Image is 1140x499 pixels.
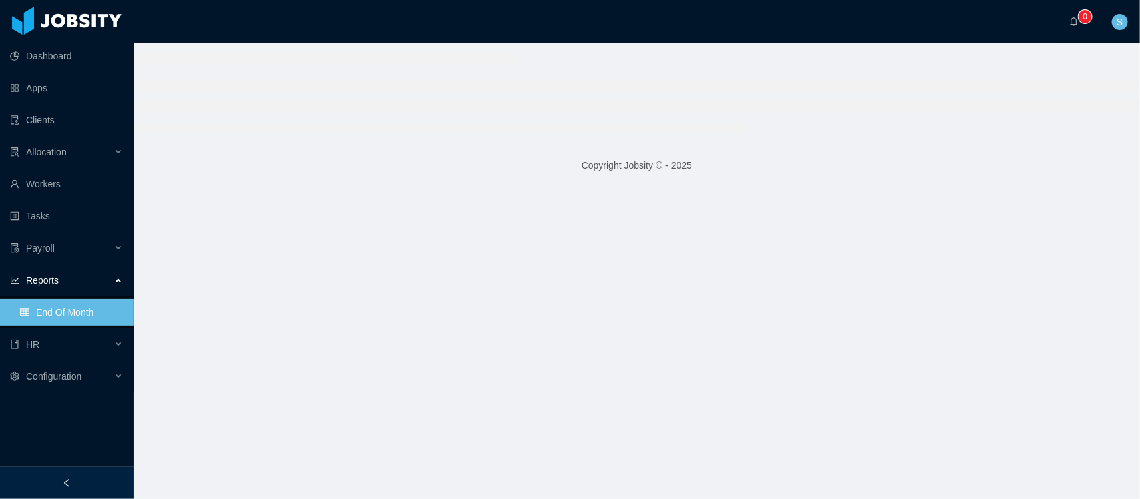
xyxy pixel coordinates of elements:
i: icon: book [10,340,19,349]
sup: 0 [1079,10,1092,23]
span: Reports [26,275,59,286]
span: Allocation [26,147,67,157]
a: icon: appstoreApps [10,75,123,101]
a: icon: auditClients [10,107,123,133]
i: icon: setting [10,372,19,381]
i: icon: line-chart [10,276,19,285]
a: icon: profileTasks [10,203,123,229]
span: Configuration [26,371,81,382]
i: icon: bell [1069,17,1079,26]
a: icon: pie-chartDashboard [10,43,123,69]
footer: Copyright Jobsity © - 2025 [134,143,1140,189]
i: icon: solution [10,147,19,157]
i: icon: file-protect [10,243,19,253]
span: HR [26,339,39,350]
span: Payroll [26,243,55,254]
span: S [1117,14,1123,30]
a: icon: userWorkers [10,171,123,197]
a: icon: tableEnd Of Month [20,299,123,326]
